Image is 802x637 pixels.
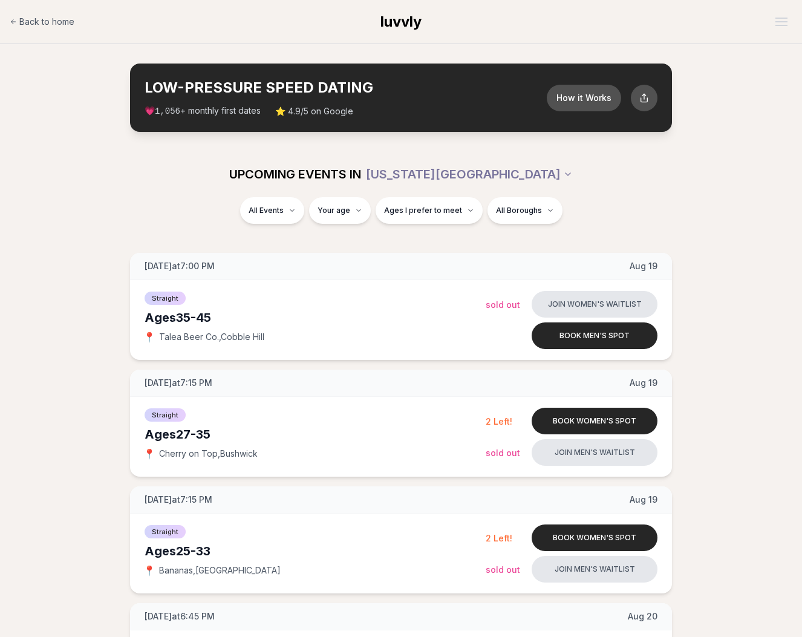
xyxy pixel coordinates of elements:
button: Open menu [771,13,792,31]
span: Aug 19 [630,260,657,272]
span: [DATE] at 7:15 PM [145,494,212,506]
div: Ages 27-35 [145,426,486,443]
span: [DATE] at 7:00 PM [145,260,215,272]
button: All Boroughs [487,197,562,224]
button: All Events [240,197,304,224]
button: How it Works [547,85,621,111]
button: Join men's waitlist [532,439,657,466]
span: Cherry on Top , Bushwick [159,448,258,460]
span: Sold Out [486,299,520,310]
span: Aug 20 [628,610,657,622]
button: Join women's waitlist [532,291,657,318]
span: UPCOMING EVENTS IN [229,166,361,183]
button: Ages I prefer to meet [376,197,483,224]
button: Book women's spot [532,408,657,434]
span: Straight [145,292,186,305]
a: luvvly [380,12,422,31]
span: 1,056 [155,106,180,116]
button: Join men's waitlist [532,556,657,583]
div: Ages 25-33 [145,543,486,560]
button: [US_STATE][GEOGRAPHIC_DATA] [366,161,573,188]
a: Back to home [10,10,74,34]
span: Talea Beer Co. , Cobble Hill [159,331,264,343]
button: Your age [309,197,371,224]
span: 📍 [145,566,154,575]
span: Bananas , [GEOGRAPHIC_DATA] [159,564,281,577]
span: All Events [249,206,284,215]
span: [DATE] at 7:15 PM [145,377,212,389]
span: 2 Left! [486,533,512,543]
span: Sold Out [486,564,520,575]
span: Back to home [19,16,74,28]
span: Straight [145,525,186,538]
span: 📍 [145,332,154,342]
span: 2 Left! [486,416,512,426]
span: Straight [145,408,186,422]
button: Book women's spot [532,524,657,551]
span: luvvly [380,13,422,30]
span: 💗 + monthly first dates [145,105,261,117]
span: Aug 19 [630,377,657,389]
span: Sold Out [486,448,520,458]
button: Book men's spot [532,322,657,349]
h2: LOW-PRESSURE SPEED DATING [145,78,547,97]
span: All Boroughs [496,206,542,215]
span: Aug 19 [630,494,657,506]
div: Ages 35-45 [145,309,486,326]
span: Ages I prefer to meet [384,206,462,215]
span: 📍 [145,449,154,459]
span: [DATE] at 6:45 PM [145,610,215,622]
span: ⭐ 4.9/5 on Google [275,105,353,117]
span: Your age [318,206,350,215]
